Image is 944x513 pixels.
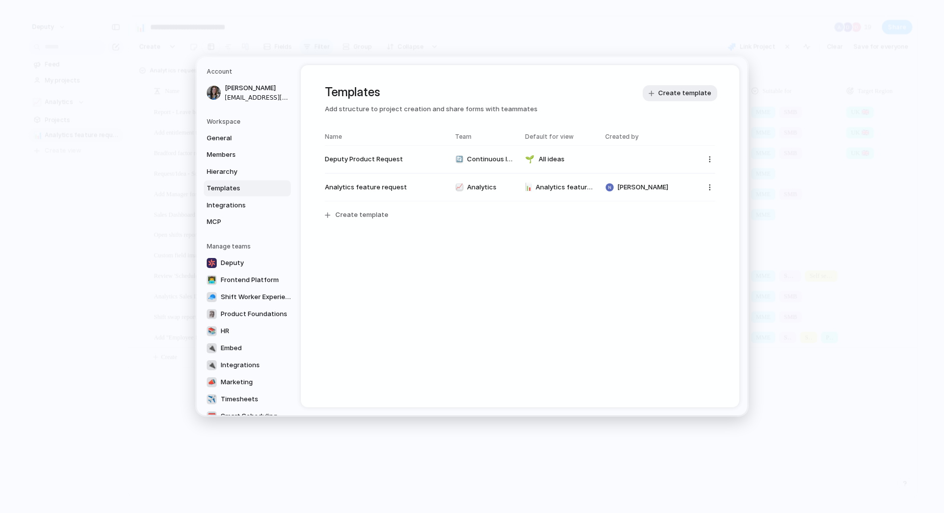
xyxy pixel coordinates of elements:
[204,374,296,390] a: 📣Marketing
[525,181,532,193] span: 📊
[525,153,535,165] span: 🌱
[204,180,291,196] a: Templates
[467,182,497,192] span: Analytics
[221,360,260,370] span: Integrations
[204,323,296,339] a: 📚HR
[643,85,717,101] button: Create template
[658,88,711,98] span: Create template
[204,340,296,356] a: 🔌Embed
[325,154,445,164] span: Deputy Product Request
[207,217,271,227] span: MCP
[207,200,271,210] span: Integrations
[207,394,217,404] div: ✈️
[325,104,715,114] span: Add structure to project creation and share forms with teammates
[207,411,217,421] div: 🗓️
[207,150,271,160] span: Members
[204,163,291,179] a: Hierarchy
[207,275,217,285] div: 👨‍💻
[221,411,277,421] span: Smart Scheduling
[617,182,668,192] span: [PERSON_NAME]
[467,154,515,164] span: Continuous Improvement
[204,214,291,230] a: MCP
[204,306,296,322] a: 🗿Product Foundations
[204,357,296,373] a: 🔌Integrations
[204,254,296,271] a: Deputy
[536,182,595,192] span: Analytics feature requests
[455,183,463,191] div: 📈
[204,408,296,424] a: 🗓️Smart Scheduling
[221,309,287,319] span: Product Foundations
[455,155,463,163] div: 🔄
[207,360,217,370] div: 🔌
[221,394,258,404] span: Timesheets
[221,275,279,285] span: Frontend Platform
[605,132,639,141] span: Created by
[221,377,253,387] span: Marketing
[319,150,721,169] button: Deputy Product Request🔄Continuous Improvement🌱All ideas
[207,117,291,126] h5: Workspace
[207,241,291,250] h5: Manage teams
[207,183,271,193] span: Templates
[335,210,388,220] span: Create template
[207,133,271,143] span: General
[225,93,289,102] span: [EMAIL_ADDRESS][DOMAIN_NAME]
[204,272,296,288] a: 👨‍💻Frontend Platform
[221,343,242,353] span: Embed
[207,309,217,319] div: 🗿
[204,130,291,146] a: General
[325,132,445,141] span: Name
[319,177,721,196] button: Analytics feature request📈Analytics📊Analytics feature requests[PERSON_NAME]
[204,80,291,105] a: [PERSON_NAME][EMAIL_ADDRESS][DOMAIN_NAME]
[225,83,289,93] span: [PERSON_NAME]
[539,154,565,164] span: All ideas
[207,292,217,302] div: 🧢
[525,132,574,141] span: Default for view
[221,292,293,302] span: Shift Worker Experience
[221,326,229,336] span: HR
[207,326,217,336] div: 📚
[325,83,715,101] h1: Templates
[325,182,445,192] span: Analytics feature request
[204,391,296,407] a: ✈️Timesheets
[204,197,291,213] a: Integrations
[207,166,271,176] span: Hierarchy
[207,67,291,76] h5: Account
[204,147,291,163] a: Members
[319,205,721,224] button: Create template
[455,132,515,141] span: Team
[204,289,296,305] a: 🧢Shift Worker Experience
[207,377,217,387] div: 📣
[221,258,244,268] span: Deputy
[207,343,217,353] div: 🔌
